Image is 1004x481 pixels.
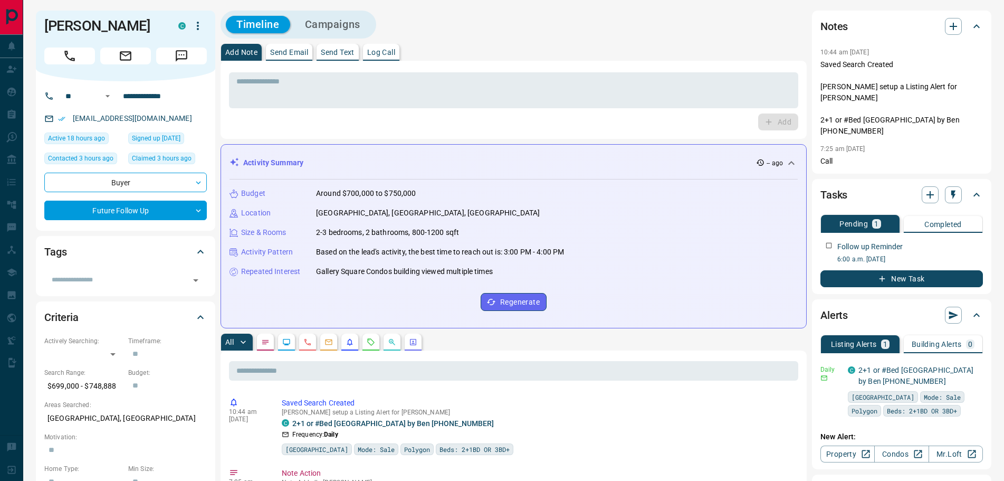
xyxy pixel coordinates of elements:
span: Beds: 2+1BD OR 3BD+ [887,405,957,416]
p: Areas Searched: [44,400,207,410]
p: $699,000 - $748,888 [44,378,123,395]
p: [PERSON_NAME] setup a Listing Alert for [PERSON_NAME] [282,409,794,416]
p: Based on the lead's activity, the best time to reach out is: 3:00 PM - 4:00 PM [316,247,564,258]
p: Timeframe: [128,336,207,346]
a: [EMAIL_ADDRESS][DOMAIN_NAME] [73,114,192,122]
p: Call [820,156,983,167]
p: Follow up Reminder [837,241,903,252]
span: Mode: Sale [358,444,395,455]
div: condos.ca [282,419,289,427]
p: Gallery Square Condos building viewed multiple times [316,266,493,277]
p: Daily [820,365,842,374]
p: Activity Pattern [241,247,293,258]
a: Property [820,446,875,463]
div: Activity Summary-- ago [230,153,798,173]
p: Send Email [270,49,308,56]
p: Pending [839,220,868,228]
div: condos.ca [178,22,186,30]
p: 1 [883,341,887,348]
p: Listing Alerts [831,341,877,348]
p: Motivation: [44,432,207,442]
h2: Tags [44,243,66,260]
p: [GEOGRAPHIC_DATA], [GEOGRAPHIC_DATA], [GEOGRAPHIC_DATA] [316,208,540,219]
button: Timeline [226,16,290,33]
p: Building Alerts [912,341,962,348]
button: Open [188,273,203,288]
div: Thu Sep 11 2025 [44,133,123,147]
svg: Agent Actions [409,338,417,346]
p: Activity Summary [243,157,303,168]
p: Saved Search Created [PERSON_NAME] setup a Listing Alert for [PERSON_NAME] 2+1 or #Bed [GEOGRAPHI... [820,59,983,137]
span: Email [100,48,151,64]
span: Beds: 2+1BD OR 3BD+ [439,444,510,455]
p: 10:44 am [229,408,266,416]
div: Notes [820,14,983,39]
a: Condos [874,446,929,463]
p: Min Size: [128,464,207,474]
p: Log Call [367,49,395,56]
p: 7:25 am [DATE] [820,145,865,153]
div: Tags [44,239,207,265]
p: Location [241,208,271,219]
div: Criteria [44,305,207,330]
div: Buyer [44,173,207,192]
svg: Calls [303,338,312,346]
h2: Criteria [44,309,79,326]
button: Open [101,90,114,102]
span: Polygon [852,405,877,416]
p: Budget [241,188,265,199]
svg: Requests [367,338,375,346]
svg: Notes [261,338,270,346]
strong: Daily [324,431,338,438]
span: Call [44,48,95,64]
h2: Tasks [820,186,847,203]
span: Polygon [404,444,430,455]
p: Send Text [321,49,355,56]
h1: [PERSON_NAME] [44,17,162,34]
button: New Task [820,270,983,287]
p: Completed [924,221,962,228]
svg: Lead Browsing Activity [282,338,291,346]
h2: Alerts [820,307,848,324]
p: Repeated Interest [241,266,300,277]
svg: Opportunities [388,338,396,346]
p: Saved Search Created [282,398,794,409]
svg: Emails [324,338,333,346]
p: 0 [968,341,972,348]
p: Add Note [225,49,257,56]
span: Message [156,48,207,64]
p: [DATE] [229,416,266,423]
div: Tasks [820,182,983,208]
p: Note Action [282,468,794,479]
p: New Alert: [820,431,983,442]
button: Regenerate [481,293,547,311]
div: Fri Sep 12 2025 [128,153,207,167]
p: Around $700,000 to $750,000 [316,188,416,199]
p: Home Type: [44,464,123,474]
span: Mode: Sale [924,392,961,402]
p: Actively Searching: [44,336,123,346]
div: Future Follow Up [44,201,207,220]
span: Claimed 3 hours ago [132,153,192,164]
span: Signed up [DATE] [132,133,180,144]
div: Fri Sep 12 2025 [44,153,123,167]
a: 2+1 or #Bed [GEOGRAPHIC_DATA] by Ben [PHONE_NUMBER] [292,419,494,428]
p: -- ago [767,158,783,168]
a: 2+1 or #Bed [GEOGRAPHIC_DATA] by Ben [PHONE_NUMBER] [858,366,973,385]
div: condos.ca [848,366,855,374]
button: Campaigns [294,16,371,33]
p: [GEOGRAPHIC_DATA], [GEOGRAPHIC_DATA] [44,410,207,427]
p: 2-3 bedrooms, 2 bathrooms, 800-1200 sqft [316,227,459,238]
a: Mr.Loft [929,446,983,463]
p: 6:00 a.m. [DATE] [837,254,983,264]
p: 1 [874,220,878,228]
div: Alerts [820,303,983,328]
span: [GEOGRAPHIC_DATA] [852,392,914,402]
span: [GEOGRAPHIC_DATA] [285,444,348,455]
p: All [225,338,234,346]
p: 10:44 am [DATE] [820,49,869,56]
div: Thu Jul 13 2023 [128,133,207,147]
p: Search Range: [44,368,123,378]
span: Contacted 3 hours ago [48,153,113,164]
p: Size & Rooms [241,227,286,238]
